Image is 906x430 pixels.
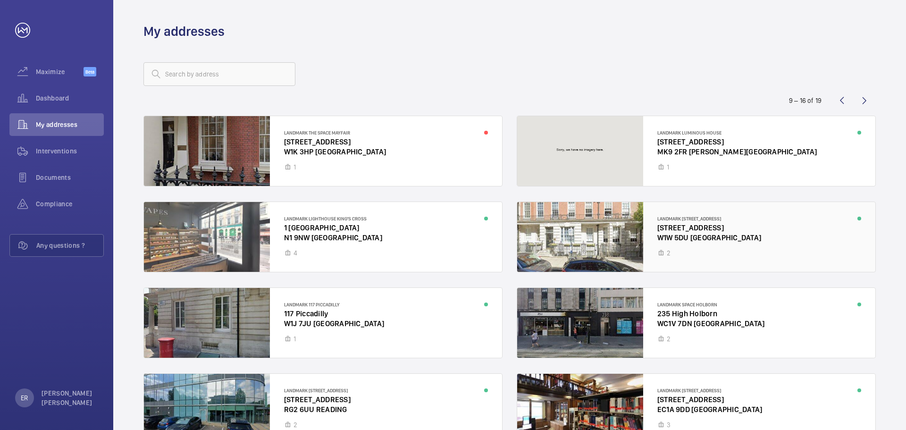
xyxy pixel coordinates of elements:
[21,393,28,403] p: ER
[789,96,822,105] div: 9 – 16 of 19
[36,146,104,156] span: Interventions
[42,388,98,407] p: [PERSON_NAME] [PERSON_NAME]
[36,173,104,182] span: Documents
[36,199,104,209] span: Compliance
[36,241,103,250] span: Any questions ?
[143,62,295,86] input: Search by address
[36,93,104,103] span: Dashboard
[36,120,104,129] span: My addresses
[84,67,96,76] span: Beta
[143,23,225,40] h1: My addresses
[36,67,84,76] span: Maximize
